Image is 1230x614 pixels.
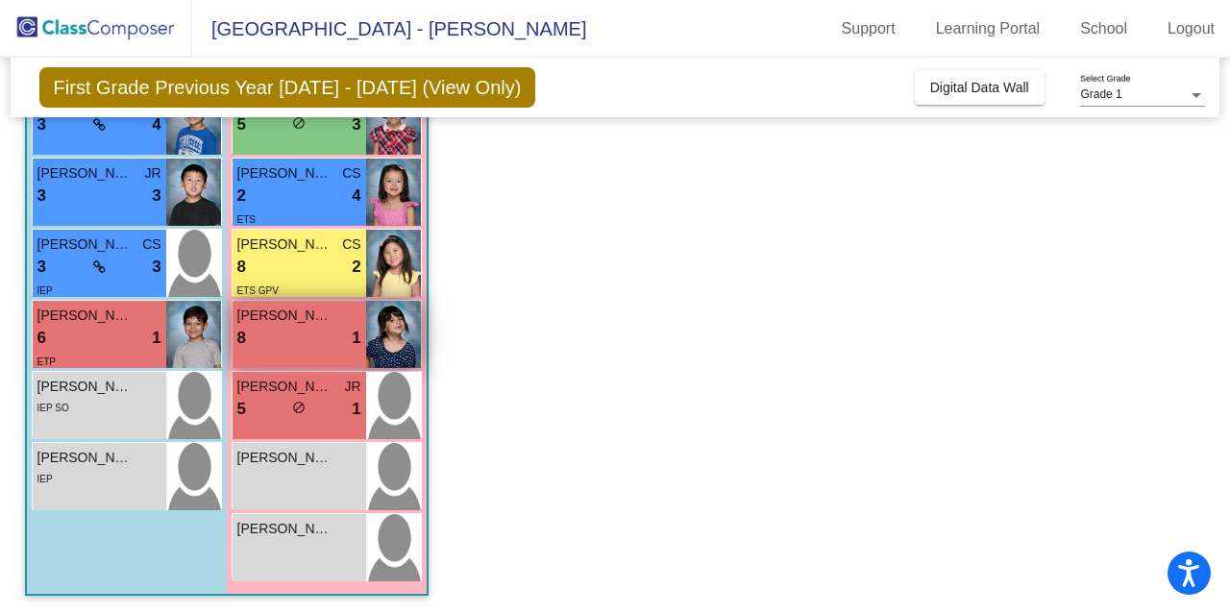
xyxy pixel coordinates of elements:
[37,285,53,296] span: IEP
[37,474,53,484] span: IEP
[237,255,246,280] span: 8
[237,519,333,539] span: [PERSON_NAME]
[237,397,246,422] span: 5
[352,397,360,422] span: 1
[237,448,333,468] span: [PERSON_NAME]
[152,184,160,209] span: 3
[237,234,333,255] span: [PERSON_NAME]
[142,234,160,255] span: CS
[352,326,360,351] span: 1
[37,184,46,209] span: 3
[915,70,1045,105] button: Digital Data Wall
[237,306,333,326] span: [PERSON_NAME]
[1065,13,1143,44] a: School
[37,234,134,255] span: [PERSON_NAME]
[152,326,160,351] span: 1
[237,377,333,397] span: [PERSON_NAME]-French
[152,255,160,280] span: 3
[352,255,360,280] span: 2
[37,403,69,413] span: IEP SO
[237,214,256,225] span: ETS
[292,401,306,414] span: do_not_disturb_alt
[921,13,1056,44] a: Learning Portal
[826,13,911,44] a: Support
[342,163,360,184] span: CS
[237,326,246,351] span: 8
[37,255,46,280] span: 3
[37,306,134,326] span: [PERSON_NAME]
[352,184,360,209] span: 4
[237,285,279,296] span: ETS GPV
[37,163,134,184] span: [PERSON_NAME]
[930,80,1029,95] span: Digital Data Wall
[37,377,134,397] span: [PERSON_NAME]
[237,163,333,184] span: [PERSON_NAME]
[292,116,306,130] span: do_not_disturb_alt
[152,112,160,137] span: 4
[192,13,586,44] span: [GEOGRAPHIC_DATA] - [PERSON_NAME]
[37,356,56,367] span: ETP
[1152,13,1230,44] a: Logout
[144,163,160,184] span: JR
[1080,87,1121,101] span: Grade 1
[342,234,360,255] span: CS
[237,184,246,209] span: 2
[37,326,46,351] span: 6
[237,112,246,137] span: 5
[39,67,536,108] span: First Grade Previous Year [DATE] - [DATE] (View Only)
[37,448,134,468] span: [PERSON_NAME]
[352,112,360,137] span: 3
[344,377,360,397] span: JR
[37,112,46,137] span: 3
